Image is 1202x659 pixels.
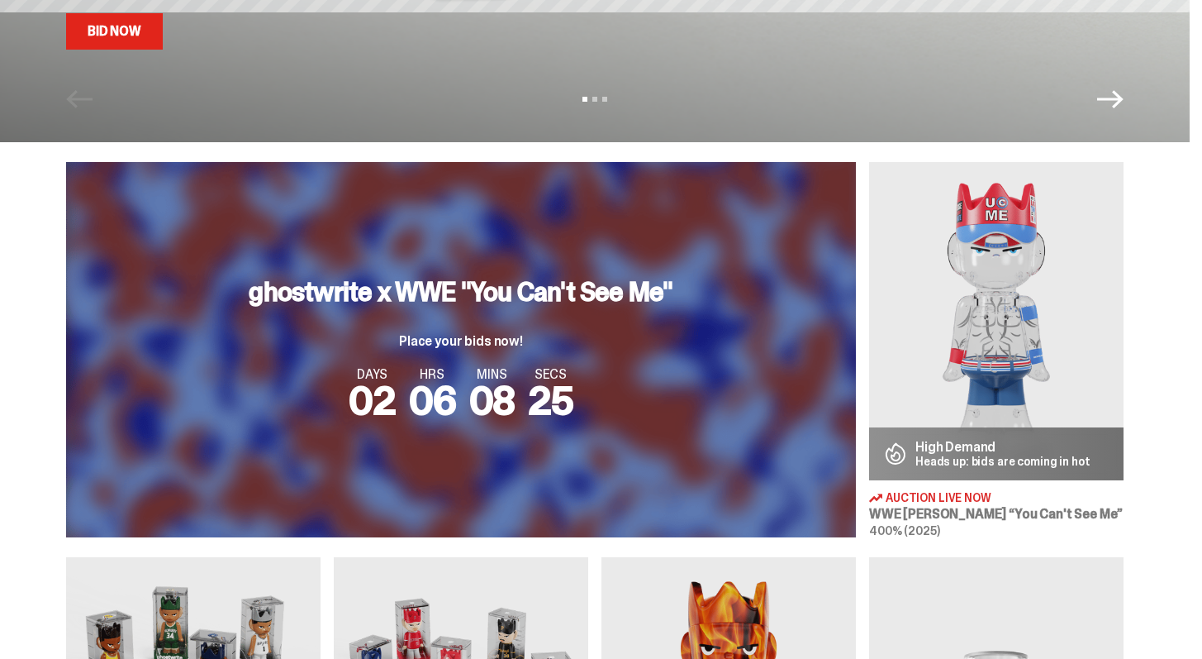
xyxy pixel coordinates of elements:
[1097,86,1124,112] button: Next
[869,523,939,538] span: 400% (2025)
[582,97,587,102] button: View slide 1
[469,368,515,381] span: MINS
[409,368,456,381] span: HRS
[409,375,456,427] span: 06
[602,97,607,102] button: View slide 3
[915,441,1090,454] p: High Demand
[869,162,1124,480] img: You Can't See Me
[469,375,515,427] span: 08
[869,508,1124,521] h3: WWE [PERSON_NAME] “You Can't See Me”
[592,97,597,102] button: View slide 2
[349,368,396,381] span: DAYS
[249,335,672,348] p: Place your bids now!
[349,375,396,427] span: 02
[886,492,991,504] span: Auction Live Now
[528,375,573,427] span: 25
[869,162,1124,537] a: You Can't See Me High Demand Heads up: bids are coming in hot Auction Live Now
[915,456,1090,467] p: Heads up: bids are coming in hot
[249,279,672,305] h3: ghostwrite x WWE "You Can't See Me"
[528,368,573,381] span: SECS
[66,13,163,50] a: Bid Now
